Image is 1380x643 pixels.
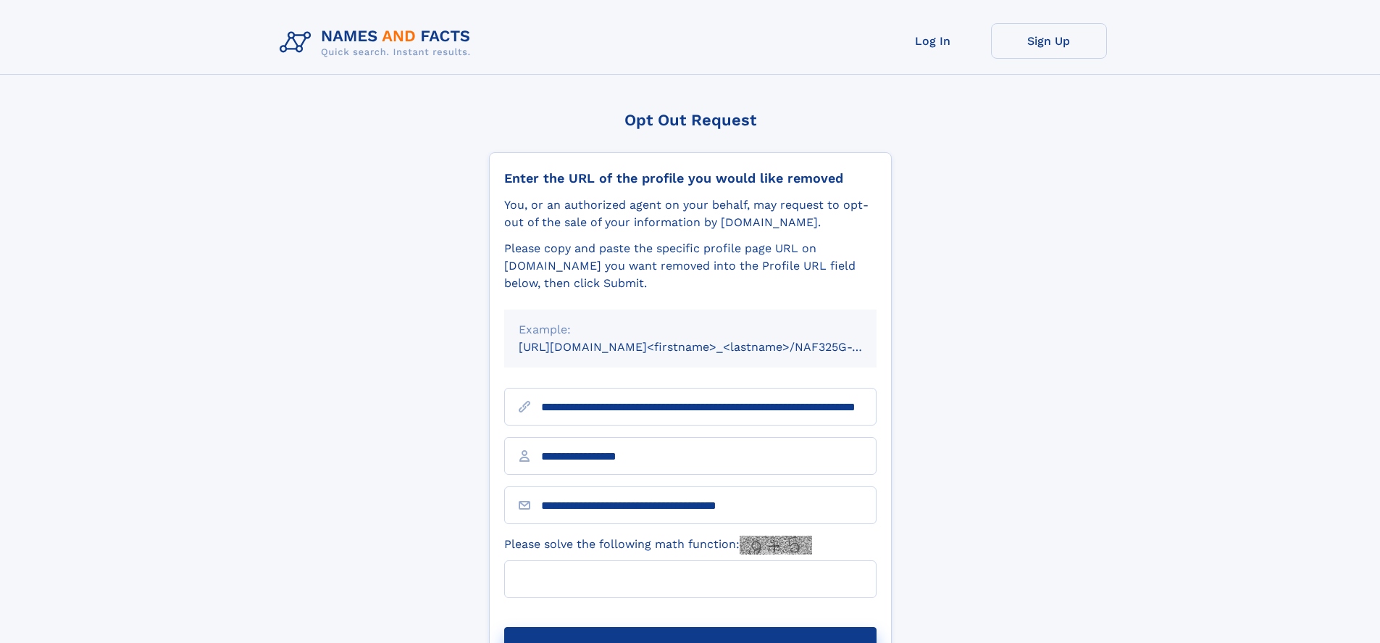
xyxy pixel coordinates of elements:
label: Please solve the following math function: [504,536,812,555]
div: Please copy and paste the specific profile page URL on [DOMAIN_NAME] you want removed into the Pr... [504,240,877,292]
div: Example: [519,321,862,339]
a: Sign Up [991,23,1107,59]
img: Logo Names and Facts [274,23,482,62]
div: Opt Out Request [489,111,892,129]
div: Enter the URL of the profile you would like removed [504,170,877,186]
div: You, or an authorized agent on your behalf, may request to opt-out of the sale of your informatio... [504,196,877,231]
small: [URL][DOMAIN_NAME]<firstname>_<lastname>/NAF325G-xxxxxxxx [519,340,904,354]
a: Log In [875,23,991,59]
